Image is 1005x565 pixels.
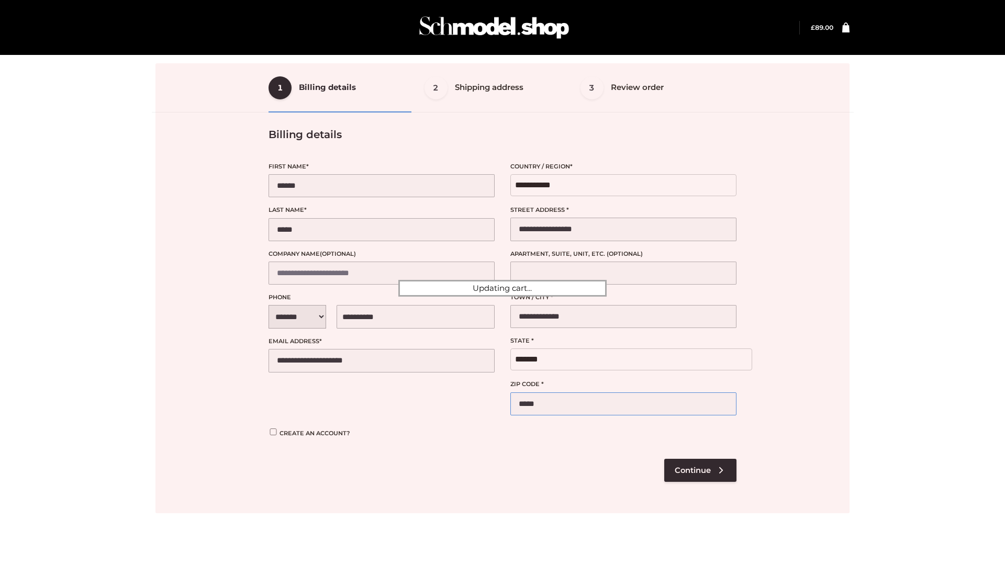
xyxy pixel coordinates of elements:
a: £89.00 [811,24,833,31]
bdi: 89.00 [811,24,833,31]
span: £ [811,24,815,31]
img: Schmodel Admin 964 [416,7,573,48]
div: Updating cart... [398,280,607,297]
